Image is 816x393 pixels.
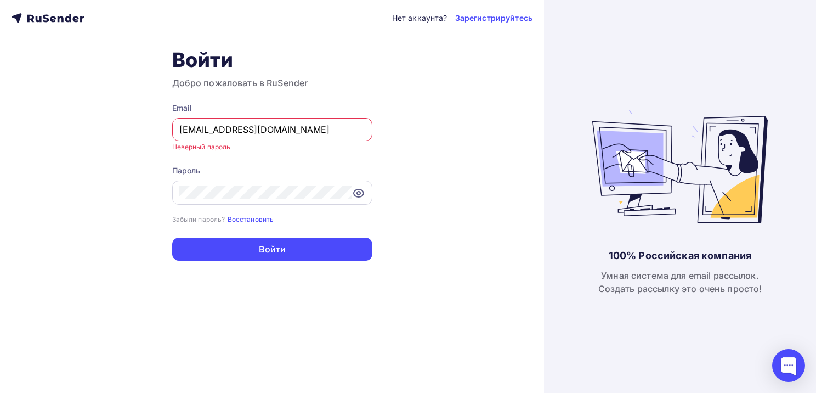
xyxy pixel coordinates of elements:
input: Укажите свой email [179,123,365,136]
a: Восстановить [228,214,274,223]
div: 100% Российская компания [609,249,751,262]
div: Нет аккаунта? [392,13,447,24]
small: Неверный пароль [172,143,231,151]
h1: Войти [172,48,372,72]
h3: Добро пожаловать в RuSender [172,76,372,89]
button: Войти [172,238,372,261]
small: Восстановить [228,215,274,223]
div: Email [172,103,372,114]
div: Пароль [172,165,372,176]
small: Забыли пароль? [172,215,225,223]
a: Зарегистрируйтесь [455,13,532,24]
div: Умная система для email рассылок. Создать рассылку это очень просто! [598,269,762,295]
